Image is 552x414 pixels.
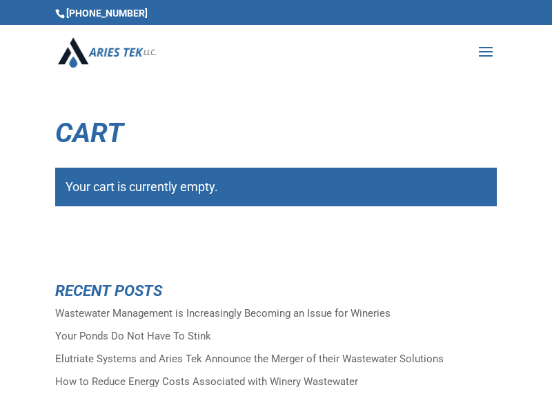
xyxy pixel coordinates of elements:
[55,119,497,154] h1: Cart
[55,375,358,388] a: How to Reduce Energy Costs Associated with Winery Wastewater
[58,37,156,67] img: Aries Tek
[55,353,444,365] a: Elutriate Systems and Aries Tek Announce the Merger of their Wastewater Solutions
[55,283,497,306] h4: Recent Posts
[55,8,148,19] span: [PHONE_NUMBER]
[55,231,176,266] a: Return to shop
[55,168,497,206] div: Your cart is currently empty.
[55,307,391,319] a: Wastewater Management is Increasingly Becoming an Issue for Wineries
[55,330,211,342] a: Your Ponds Do Not Have To Stink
